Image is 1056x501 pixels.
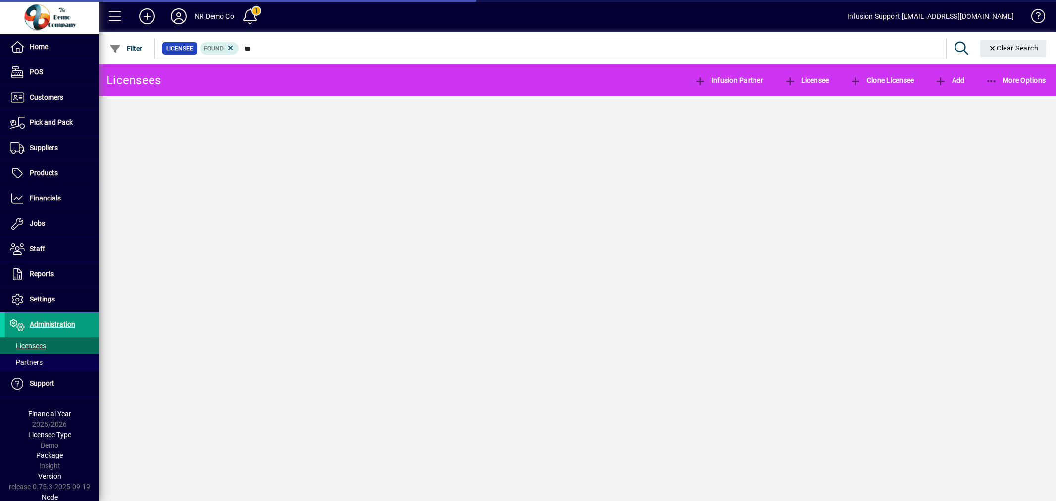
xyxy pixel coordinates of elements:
a: Pick and Pack [5,110,99,135]
span: Staff [30,245,45,252]
mat-chip: Found Status: Found [200,42,239,55]
span: Add [935,76,964,84]
button: Clear [980,40,1047,57]
span: Financials [30,194,61,202]
span: More Options [986,76,1046,84]
span: Package [36,451,63,459]
a: Reports [5,262,99,287]
span: Pick and Pack [30,118,73,126]
a: Support [5,371,99,396]
span: Version [38,472,61,480]
span: Customers [30,93,63,101]
a: Partners [5,354,99,371]
span: Settings [30,295,55,303]
div: Infusion Support [EMAIL_ADDRESS][DOMAIN_NAME] [847,8,1014,24]
a: Jobs [5,211,99,236]
span: Administration [30,320,75,328]
a: Suppliers [5,136,99,160]
button: Clone Licensee [847,71,916,89]
a: Knowledge Base [1024,2,1044,34]
a: Products [5,161,99,186]
span: Suppliers [30,144,58,151]
div: Licensees [106,72,161,88]
a: Settings [5,287,99,312]
span: Licensee Type [28,431,71,439]
span: Filter [109,45,143,52]
button: Licensee [782,71,832,89]
a: Financials [5,186,99,211]
span: Found [204,45,224,52]
span: Support [30,379,54,387]
div: NR Demo Co [195,8,234,24]
span: Licensees [10,342,46,350]
span: Reports [30,270,54,278]
a: Home [5,35,99,59]
a: Customers [5,85,99,110]
span: Clear Search [988,44,1039,52]
span: Home [30,43,48,50]
button: Profile [163,7,195,25]
span: Licensee [784,76,829,84]
button: Filter [107,40,145,57]
span: Infusion Partner [694,76,763,84]
span: POS [30,68,43,76]
button: Add [932,71,967,89]
span: Clone Licensee [850,76,914,84]
span: Licensee [166,44,193,53]
button: Add [131,7,163,25]
span: Financial Year [28,410,71,418]
button: Infusion Partner [692,71,766,89]
a: Staff [5,237,99,261]
span: Products [30,169,58,177]
a: POS [5,60,99,85]
a: Licensees [5,337,99,354]
button: More Options [983,71,1049,89]
span: Jobs [30,219,45,227]
span: Node [42,493,58,501]
span: Partners [10,358,43,366]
